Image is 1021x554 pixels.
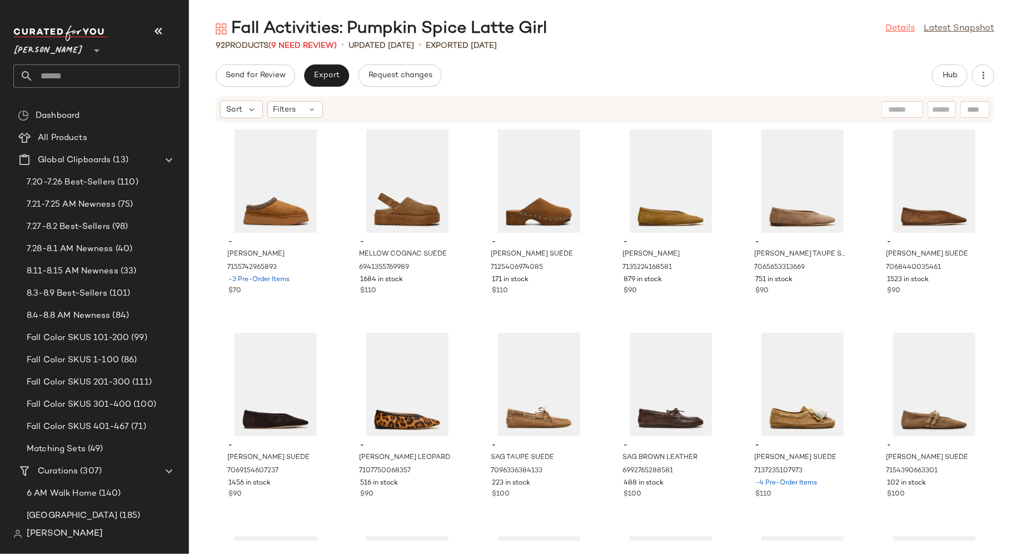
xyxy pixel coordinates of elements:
[27,421,129,433] span: Fall Color SKUS 401-467
[754,249,849,259] span: [PERSON_NAME] TAUPE SUEDE
[426,40,497,52] p: Exported [DATE]
[887,286,900,296] span: $90
[27,510,117,522] span: [GEOGRAPHIC_DATA]
[227,453,310,463] span: [PERSON_NAME] SUEDE
[615,333,727,436] img: STEVEMADDEN_SHOES_SAG_BROWN-LEATHER_99302251-89c2-4017-a577-2ffcfb6ecd8b.jpg
[624,275,662,285] span: 879 in stock
[368,71,432,80] span: Request changes
[130,376,152,389] span: (111)
[115,176,138,189] span: (110)
[13,26,108,41] img: cfy_white_logo.C9jOOHJF.svg
[27,527,103,541] span: [PERSON_NAME]
[886,263,941,273] span: 7068440035461
[228,275,290,285] span: -3 Pre-Order Items
[38,154,111,167] span: Global Clipboards
[358,64,442,87] button: Request changes
[755,441,850,451] span: -
[755,286,769,296] span: $90
[27,287,107,300] span: 8.3-8.9 Best-Sellers
[754,466,803,476] span: 7137235107973
[624,490,641,500] span: $100
[119,354,137,367] span: (86)
[27,198,116,211] span: 7.21-7.25 AM Newness
[341,39,344,52] span: •
[754,453,836,463] span: [PERSON_NAME] SUEDE
[622,453,698,463] span: SAG BROWN LEATHER
[107,287,131,300] span: (101)
[878,129,990,233] img: STEVEMADDEN_SHOES_LENI_CHESTNUT-SUEDE_01.jpg
[615,129,727,233] img: STEVEMADDEN_SHOES_LENI_MUSTARD-SUEDE_ff98ac66-8b7f-4913-b2cc-cfac26af467c.jpg
[348,40,414,52] p: updated [DATE]
[924,22,994,36] a: Latest Snapshot
[755,237,850,247] span: -
[755,478,817,488] span: -4 Pre-Order Items
[351,333,464,436] img: STEVEMADDEN_SHOES_LENI_LEOPARD_01.jpg
[360,478,398,488] span: 516 in stock
[624,478,664,488] span: 488 in stock
[27,398,131,411] span: Fall Color SKUS 301-400
[492,237,586,247] span: -
[492,490,510,500] span: $100
[360,275,403,285] span: 1684 in stock
[492,286,508,296] span: $110
[131,398,156,411] span: (100)
[886,249,968,259] span: [PERSON_NAME] SUEDE
[113,243,133,256] span: (40)
[887,275,929,285] span: 1523 in stock
[886,453,968,463] span: [PERSON_NAME] SUEDE
[622,263,672,273] span: 7135224168581
[27,487,97,500] span: 6 AM Walk Home
[622,249,680,259] span: [PERSON_NAME]
[746,333,859,436] img: STEVEMADDEN_SHOE_ABNER_CHESTNUT-SUEDE_01.jpg
[754,263,805,273] span: 7065653313669
[932,64,968,87] button: Hub
[38,132,87,144] span: All Products
[36,109,79,122] span: Dashboard
[360,441,455,451] span: -
[228,490,242,500] span: $90
[227,263,277,273] span: 7155742965893
[887,490,905,500] span: $100
[887,441,982,451] span: -
[86,443,103,456] span: (49)
[27,354,119,367] span: Fall Color SKUS 1-100
[116,198,133,211] span: (75)
[878,333,990,436] img: STEVEMADDEN_SHOES_LYDIA_TAUPE-SUEDE.jpg
[273,104,296,116] span: Filters
[228,237,323,247] span: -
[225,71,286,80] span: Send for Review
[351,129,464,233] img: STEVEMADDEN_SHOES_MELLOW_COGNAC-SUEDE-1_3804efea-c625-4b1f-bbfd-504259ab59d5.jpg
[886,466,938,476] span: 7154390663301
[359,453,450,463] span: [PERSON_NAME] LEOPARD
[129,421,146,433] span: (71)
[885,22,915,36] a: Details
[13,38,83,58] span: [PERSON_NAME]
[491,453,554,463] span: SAG TAUPE SUEDE
[887,478,926,488] span: 102 in stock
[360,490,373,500] span: $90
[27,221,110,233] span: 7.27-8.2 Best-Sellers
[624,237,718,247] span: -
[755,275,793,285] span: 751 in stock
[492,441,586,451] span: -
[360,286,376,296] span: $110
[38,465,78,478] span: Curations
[216,40,337,52] div: Products
[624,441,718,451] span: -
[491,263,543,273] span: 7125406974085
[227,466,278,476] span: 7069154607237
[27,265,118,278] span: 8.11-8.15 AM Newness
[359,249,447,259] span: MELLOW COGNAC SUEDE
[111,154,128,167] span: (13)
[118,265,137,278] span: (33)
[360,237,455,247] span: -
[27,332,129,345] span: Fall Color SKUS 101-200
[27,310,111,322] span: 8.4-8.8 AM Newness
[18,110,29,121] img: svg%3e
[359,263,409,273] span: 6941355769989
[622,466,673,476] span: 6992765288581
[226,104,242,116] span: Sort
[624,286,637,296] span: $90
[359,466,411,476] span: 7107750068357
[491,249,573,259] span: [PERSON_NAME] SUEDE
